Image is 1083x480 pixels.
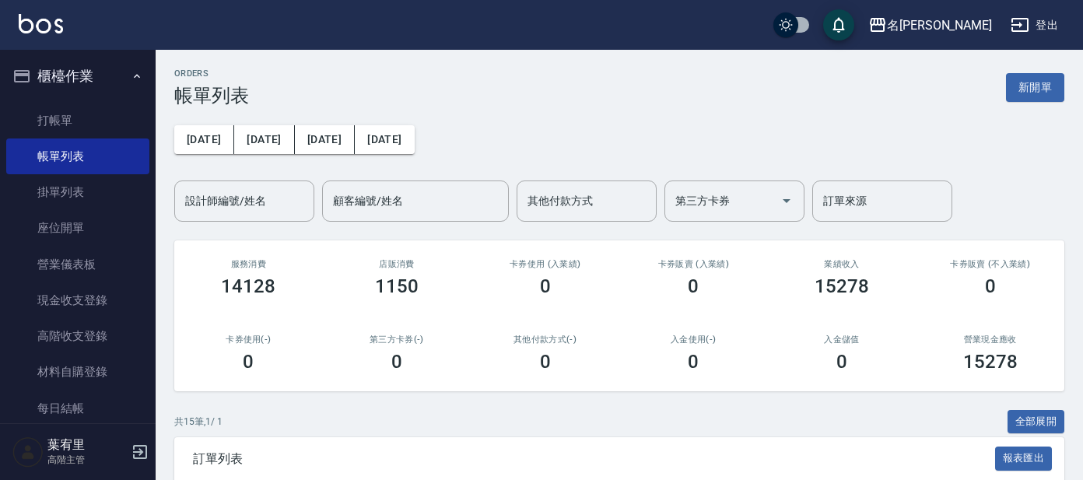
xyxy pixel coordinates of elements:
a: 每日結帳 [6,391,149,426]
button: 櫃檯作業 [6,56,149,96]
h3: 0 [688,351,699,373]
button: [DATE] [295,125,355,154]
a: 營業儀表板 [6,247,149,282]
a: 新開單 [1006,79,1064,94]
h3: 0 [540,275,551,297]
h2: 入金使用(-) [638,335,749,345]
h2: 第三方卡券(-) [342,335,453,345]
h3: 1150 [375,275,419,297]
h3: 0 [391,351,402,373]
h3: 0 [836,351,847,373]
a: 打帳單 [6,103,149,138]
h3: 0 [688,275,699,297]
a: 報表匯出 [995,450,1053,465]
button: [DATE] [234,125,294,154]
button: 全部展開 [1008,410,1065,434]
a: 材料自購登錄 [6,354,149,390]
a: 現金收支登錄 [6,282,149,318]
h3: 帳單列表 [174,85,249,107]
h3: 0 [243,351,254,373]
button: 名[PERSON_NAME] [862,9,998,41]
h3: 0 [540,351,551,373]
button: 登出 [1004,11,1064,40]
h2: 營業現金應收 [934,335,1046,345]
button: [DATE] [355,125,414,154]
h3: 14128 [221,275,275,297]
p: 共 15 筆, 1 / 1 [174,415,223,429]
button: Open [774,188,799,213]
a: 掛單列表 [6,174,149,210]
h2: 卡券使用(-) [193,335,304,345]
a: 座位開單 [6,210,149,246]
h3: 15278 [963,351,1018,373]
div: 名[PERSON_NAME] [887,16,992,35]
h2: 卡券使用 (入業績) [489,259,601,269]
img: Logo [19,14,63,33]
span: 訂單列表 [193,451,995,467]
h5: 葉宥里 [47,437,127,453]
h2: 卡券販賣 (入業績) [638,259,749,269]
h3: 0 [985,275,996,297]
h3: 15278 [815,275,869,297]
h2: 其他付款方式(-) [489,335,601,345]
img: Person [12,436,44,468]
h2: ORDERS [174,68,249,79]
h2: 入金儲值 [787,335,898,345]
button: save [823,9,854,40]
button: 新開單 [1006,73,1064,102]
h2: 業績收入 [787,259,898,269]
button: [DATE] [174,125,234,154]
h2: 卡券販賣 (不入業績) [934,259,1046,269]
a: 高階收支登錄 [6,318,149,354]
p: 高階主管 [47,453,127,467]
a: 帳單列表 [6,138,149,174]
button: 報表匯出 [995,447,1053,471]
h2: 店販消費 [342,259,453,269]
h3: 服務消費 [193,259,304,269]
